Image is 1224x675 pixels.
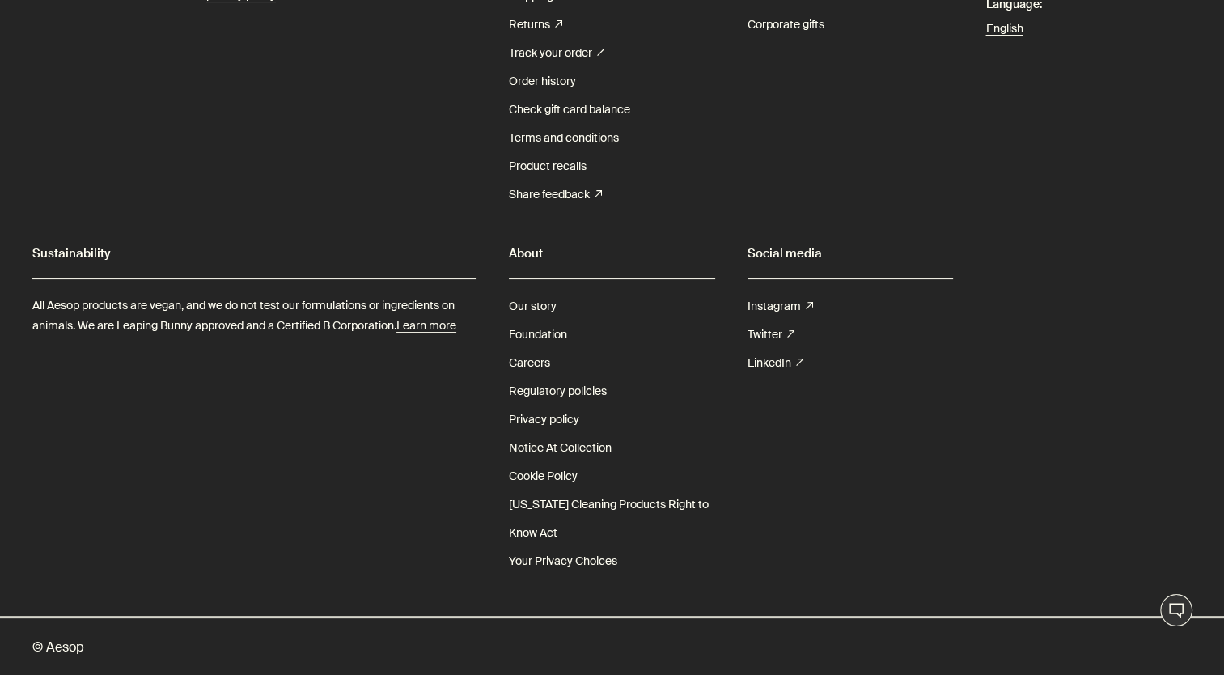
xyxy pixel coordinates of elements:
a: Twitter [748,321,794,349]
button: Live Assistance [1160,594,1192,626]
a: Our story [509,292,557,321]
a: Foundation [509,321,567,349]
h2: About [509,241,715,265]
a: Notice At Collection [509,434,612,462]
p: All Aesop products are vegan, and we do not test our formulations or ingredients on animals. We a... [32,295,476,336]
a: Order history [509,67,576,96]
a: Track your order [509,39,604,67]
a: LinkedIn [748,349,803,377]
span: © Aesop [32,636,84,658]
a: Your Privacy Choices [509,547,617,575]
h2: Sustainability [32,241,476,265]
a: [US_STATE] Cleaning Products Right to Know Act [509,490,715,547]
a: Terms and conditions [509,124,619,152]
a: Product recalls [509,152,587,180]
a: Regulatory policies [509,377,607,405]
a: Privacy policy [509,405,579,434]
a: Returns [509,11,562,39]
a: Careers [509,349,550,377]
a: English [985,19,1192,39]
a: Corporate gifts [748,11,824,39]
a: Instagram [748,292,813,321]
h2: Social media [748,241,954,265]
a: Share feedback [509,180,602,209]
u: Learn more [396,318,456,333]
a: Check gift card balance [509,96,630,124]
a: Cookie Policy [509,462,578,490]
a: Learn more [396,316,456,336]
